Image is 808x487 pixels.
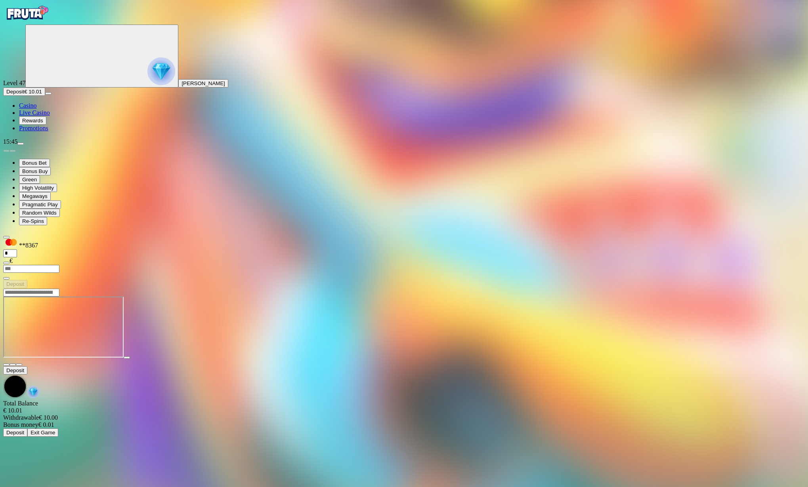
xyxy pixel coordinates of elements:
div: Total Balance [3,400,805,414]
div: € 10.01 [3,407,805,414]
span: € 10.01 [24,89,42,95]
button: eye icon [3,277,10,280]
span: Promotions [19,125,48,131]
img: MasterCard [3,239,19,247]
span: Withdrawable [3,414,39,421]
div: Game menu content [3,400,805,437]
span: Deposit [6,430,24,436]
span: High Volatility [22,185,54,191]
span: Rewards [22,118,43,124]
span: Bonus Buy [22,168,48,174]
div: € 10.00 [3,414,805,421]
button: chevron-down icon [10,363,16,366]
a: Fruta [3,17,51,24]
span: Casino [19,102,36,109]
button: [PERSON_NAME] [178,79,228,88]
a: diamond iconCasino [19,102,36,109]
button: reward iconRewards [19,116,46,125]
button: Deposit [3,280,27,288]
button: close icon [3,363,10,366]
span: Bonus money [3,421,38,428]
img: reward-icon [27,386,40,398]
button: fullscreen icon [16,363,22,366]
span: Bonus Bet [22,160,47,166]
button: Bonus Bet [19,159,50,167]
span: Level 47 [3,80,25,86]
button: next slide [10,150,16,152]
button: Re-Spins [19,217,47,225]
nav: Primary [3,3,805,132]
div: € 0.01 [3,421,805,428]
span: € [10,257,13,264]
span: Deposit [6,281,24,287]
span: Deposit [6,367,24,373]
span: Deposit [6,89,24,95]
img: reward progress [147,57,175,85]
span: Re-Spins [22,218,44,224]
input: Search [3,289,59,297]
span: Green [22,177,37,183]
span: Pragmatic Play [22,202,58,207]
button: menu [17,143,24,145]
a: gift-inverted iconPromotions [19,125,48,131]
button: Pragmatic Play [19,200,61,209]
button: Deposit [3,428,27,437]
button: Deposit [3,366,27,375]
button: Random Wilds [19,209,60,217]
button: eye icon [3,262,10,264]
div: Game menu [3,366,805,400]
button: Exit Game [27,428,58,437]
button: play icon [124,356,130,359]
button: prev slide [3,150,10,152]
a: poker-chip iconLive Casino [19,109,50,116]
img: Fruta [3,3,51,23]
button: Bonus Buy [19,167,51,175]
button: Hide quick deposit form [3,236,10,238]
span: Megaways [22,193,48,199]
button: Green [19,175,40,184]
button: menu [45,92,52,95]
iframe: Chilli Heat Megaways [3,297,124,358]
span: [PERSON_NAME] [181,80,225,86]
button: Megaways [19,192,51,200]
button: reward progress [25,25,178,88]
button: High Volatility [19,184,57,192]
span: Live Casino [19,109,50,116]
span: Exit Game [31,430,55,436]
span: 15:45 [3,138,17,145]
button: Depositplus icon€ 10.01 [3,88,45,96]
span: Random Wilds [22,210,57,216]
